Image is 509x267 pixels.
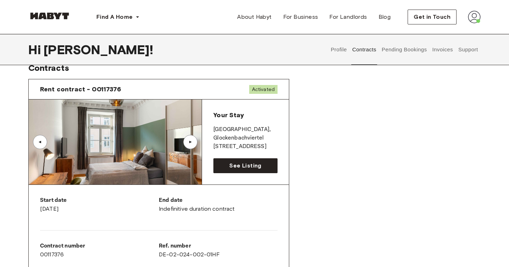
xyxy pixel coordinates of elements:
span: Blog [379,13,391,21]
button: Support [457,34,479,65]
span: See Listing [229,161,261,170]
button: Contracts [351,34,377,65]
span: Find A Home [96,13,133,21]
a: For Business [278,10,324,24]
div: DE-02-024-002-01HF [159,242,278,259]
button: Get in Touch [408,10,457,24]
p: Ref. number [159,242,278,250]
a: About Habyt [231,10,277,24]
span: [PERSON_NAME] ! [44,42,153,57]
div: user profile tabs [328,34,481,65]
button: Find A Home [91,10,145,24]
span: For Business [283,13,318,21]
span: About Habyt [237,13,272,21]
button: Pending Bookings [381,34,428,65]
p: [STREET_ADDRESS] [213,142,278,151]
p: Start date [40,196,159,205]
span: For Landlords [329,13,367,21]
p: [GEOGRAPHIC_DATA] , Glockenbachviertel [213,125,278,142]
div: 00117376 [40,242,159,259]
span: Hi [28,42,44,57]
p: End date [159,196,278,205]
span: Rent contract - 00117376 [40,85,121,93]
img: Image of the room [29,100,202,184]
span: Activated [249,85,278,94]
button: Invoices [431,34,454,65]
div: ▲ [187,140,194,144]
a: Blog [373,10,397,24]
img: avatar [468,11,481,23]
button: Profile [330,34,348,65]
a: For Landlords [324,10,373,24]
span: Contracts [28,63,69,73]
div: [DATE] [40,196,159,213]
span: Your Stay [213,111,244,119]
img: Habyt [28,12,71,19]
span: Get in Touch [414,13,451,21]
p: Contract number [40,242,159,250]
a: See Listing [213,158,278,173]
div: Indefinitive duration contract [159,196,278,213]
div: ▲ [37,140,44,144]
